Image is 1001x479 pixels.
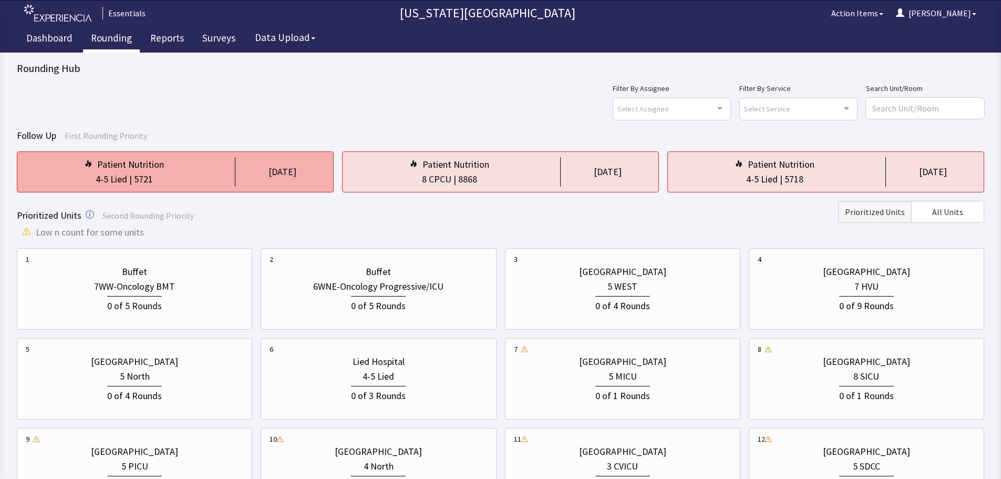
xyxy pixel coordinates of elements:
div: 0 of 5 Rounds [351,296,406,313]
div: [DATE] [269,165,296,179]
div: 8 SICU [853,369,879,384]
span: Low n count for some units [36,225,144,240]
div: [GEOGRAPHIC_DATA] [579,444,666,459]
button: Action Items [825,3,890,24]
div: 0 of 1 Rounds [595,386,650,403]
span: Second Rounding Priority [102,210,194,221]
div: 6WNE-Oncology Progressive/ICU [313,279,443,294]
a: Rounding [83,26,140,53]
button: Data Upload [249,28,322,47]
div: Rounding Hub [17,61,984,76]
div: [GEOGRAPHIC_DATA] [579,264,666,279]
div: [GEOGRAPHIC_DATA] [335,444,422,459]
button: Prioritized Units [838,201,911,223]
div: 7 [514,344,518,354]
div: Lied Hospital [353,354,405,369]
div: 3 [514,254,518,264]
div: 4-5 Lied [363,369,394,384]
div: [GEOGRAPHIC_DATA] [91,354,178,369]
div: 4 [758,254,761,264]
div: 1 [26,254,29,264]
div: 3 CVICU [607,459,638,474]
div: 0 of 1 Rounds [839,386,894,403]
span: Prioritized Units [17,209,81,221]
div: Patient Nutrition [748,157,814,172]
div: [GEOGRAPHIC_DATA] [823,354,910,369]
span: Prioritized Units [845,206,905,218]
span: All Units [932,206,963,218]
div: 10 [270,434,277,444]
a: Reports [142,26,192,53]
div: [GEOGRAPHIC_DATA] [823,444,910,459]
span: Select Assignee [617,103,669,115]
div: 5718 [785,172,803,187]
div: [GEOGRAPHIC_DATA] [91,444,178,459]
input: Search Unit/Room [866,98,984,119]
button: All Units [911,201,984,223]
div: 0 of 4 Rounds [595,296,650,313]
img: experiencia_logo.png [24,5,91,22]
div: 12 [758,434,765,444]
div: 5 SDCC [853,459,880,474]
div: 8 [758,344,761,354]
div: Patient Nutrition [422,157,489,172]
div: Buffet [122,264,147,279]
a: Surveys [194,26,243,53]
div: 0 of 4 Rounds [107,386,162,403]
label: Filter By Assignee [613,82,731,95]
div: [DATE] [919,165,947,179]
div: Follow Up [17,128,984,143]
div: 8868 [458,172,477,187]
div: 9 [26,434,29,444]
div: 5 MICU [608,369,637,384]
div: 4-5 Lied [96,172,127,187]
p: [US_STATE][GEOGRAPHIC_DATA] [150,5,825,22]
div: 6 [270,344,273,354]
div: 11 [514,434,521,444]
div: 5 [26,344,29,354]
div: 5 PICU [121,459,148,474]
div: 0 of 9 Rounds [839,296,894,313]
span: First Rounding Priority [65,130,147,141]
div: 2 [270,254,273,264]
div: | [451,172,458,187]
label: Search Unit/Room [866,82,984,95]
label: Filter By Service [739,82,858,95]
button: [PERSON_NAME] [890,3,983,24]
div: | [778,172,785,187]
div: Essentials [102,7,146,19]
div: 5 North [120,369,150,384]
div: Patient Nutrition [97,157,164,172]
div: 4 North [364,459,394,474]
div: | [127,172,134,187]
div: 4-5 Lied [746,172,778,187]
div: 5 WEST [607,279,637,294]
div: 0 of 3 Rounds [351,386,406,403]
a: Dashboard [18,26,80,53]
div: 7 HVU [854,279,879,294]
div: [DATE] [594,165,622,179]
span: Select Service [744,103,790,115]
div: [GEOGRAPHIC_DATA] [823,264,910,279]
div: Buffet [366,264,391,279]
div: 5721 [134,172,153,187]
div: 0 of 5 Rounds [107,296,162,313]
div: 8 CPCU [422,172,451,187]
div: [GEOGRAPHIC_DATA] [579,354,666,369]
div: 7WW-Oncology BMT [94,279,175,294]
